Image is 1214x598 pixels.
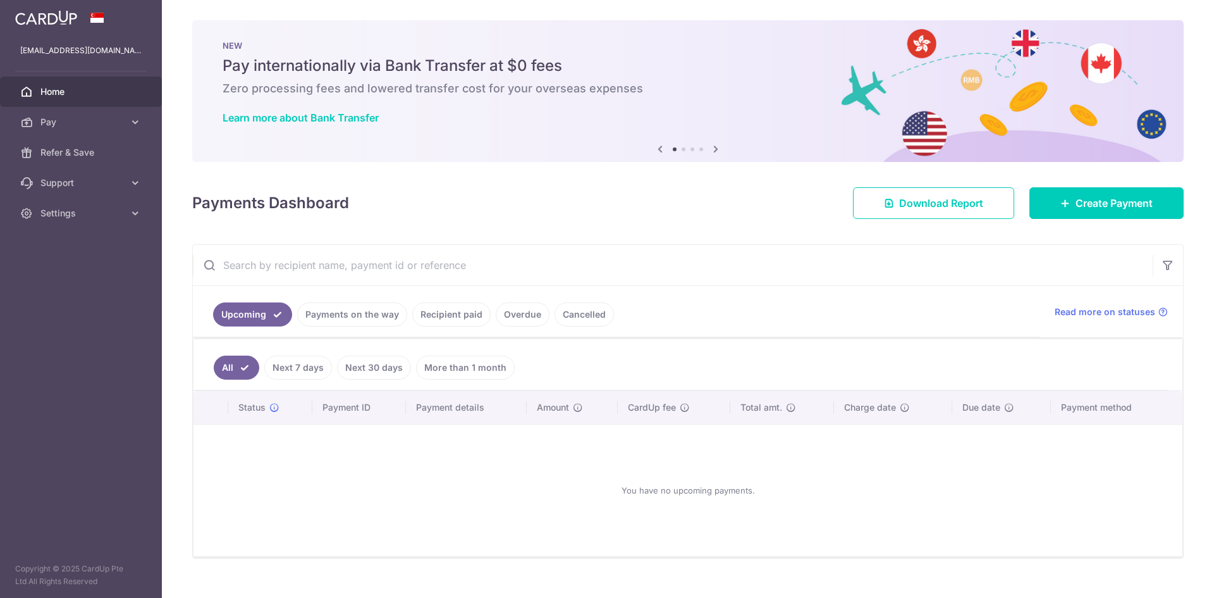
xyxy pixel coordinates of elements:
[192,20,1184,162] img: Bank transfer banner
[40,177,124,189] span: Support
[312,391,406,424] th: Payment ID
[416,356,515,380] a: More than 1 month
[264,356,332,380] a: Next 7 days
[899,196,983,211] span: Download Report
[1076,196,1153,211] span: Create Payment
[209,435,1167,546] div: You have no upcoming payments.
[15,10,77,25] img: CardUp
[628,401,676,414] span: CardUp fee
[962,401,1000,414] span: Due date
[40,146,124,159] span: Refer & Save
[1029,187,1184,219] a: Create Payment
[20,44,142,57] p: [EMAIL_ADDRESS][DOMAIN_NAME]
[223,40,1153,51] p: NEW
[223,56,1153,76] h5: Pay internationally via Bank Transfer at $0 fees
[223,81,1153,96] h6: Zero processing fees and lowered transfer cost for your overseas expenses
[40,116,124,128] span: Pay
[496,302,549,327] a: Overdue
[214,356,259,380] a: All
[740,401,782,414] span: Total amt.
[412,302,491,327] a: Recipient paid
[297,302,407,327] a: Payments on the way
[1055,306,1155,318] span: Read more on statuses
[406,391,527,424] th: Payment details
[537,401,569,414] span: Amount
[223,111,379,124] a: Learn more about Bank Transfer
[337,356,411,380] a: Next 30 days
[193,245,1153,285] input: Search by recipient name, payment id or reference
[1055,306,1168,318] a: Read more on statuses
[192,192,349,215] h4: Payments Dashboard
[844,401,896,414] span: Charge date
[853,187,1014,219] a: Download Report
[238,401,266,414] span: Status
[40,85,124,98] span: Home
[40,207,124,220] span: Settings
[555,302,614,327] a: Cancelled
[1051,391,1182,424] th: Payment method
[213,302,292,327] a: Upcoming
